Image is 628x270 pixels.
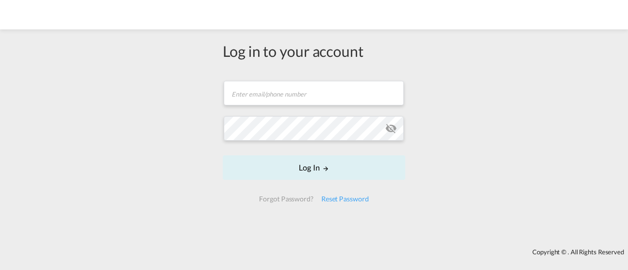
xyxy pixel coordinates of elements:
div: Log in to your account [223,41,405,61]
md-icon: icon-eye-off [385,123,397,134]
div: Reset Password [317,190,373,208]
button: LOGIN [223,155,405,180]
input: Enter email/phone number [224,81,404,105]
div: Forgot Password? [255,190,317,208]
